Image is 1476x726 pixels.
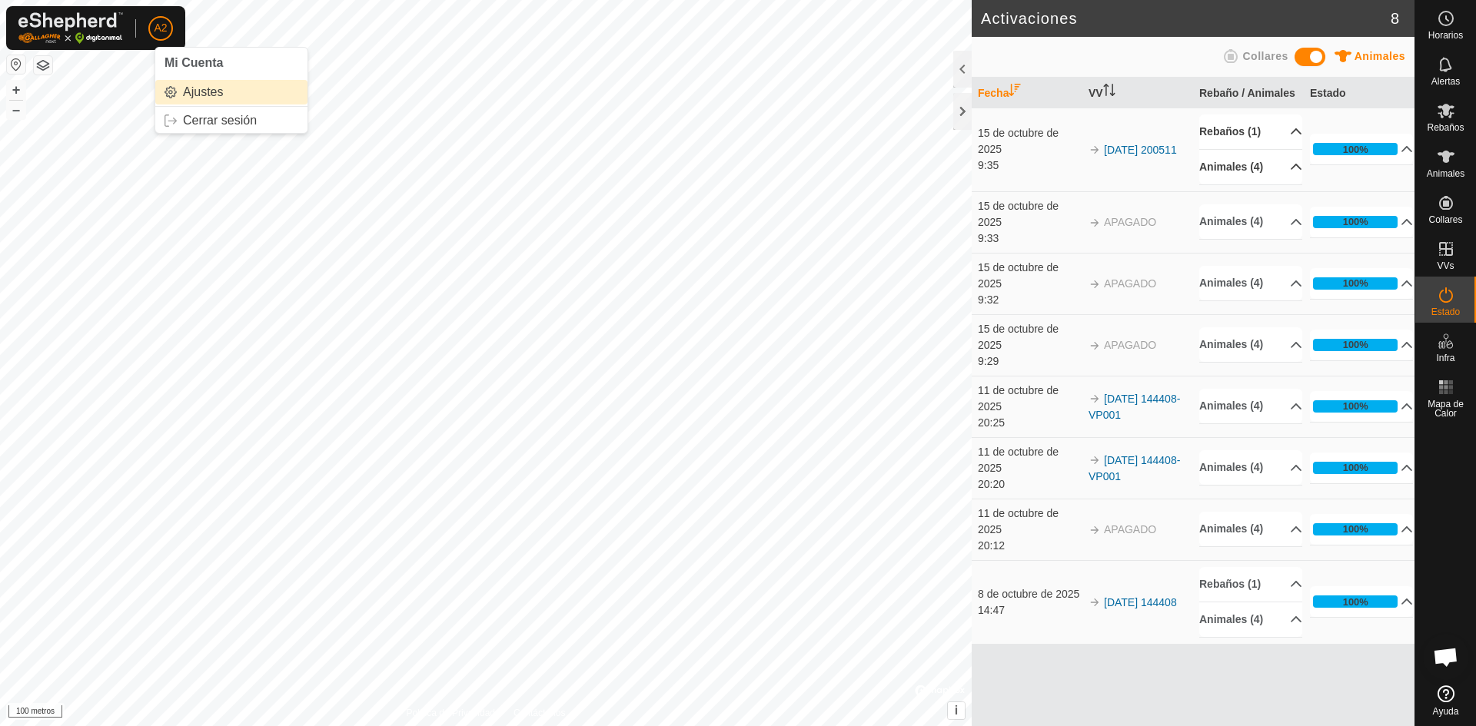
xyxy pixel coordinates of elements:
[978,200,1059,228] font: 15 de octubre de 2025
[1310,207,1413,237] p-accordion-header: 100%
[1343,400,1368,412] font: 100%
[1437,260,1454,271] font: VVs
[978,127,1059,155] font: 15 de octubre de 2025
[1199,522,1263,535] font: Animales (4)
[981,10,1077,27] font: Activaciones
[1089,217,1101,229] img: flecha
[1423,634,1469,680] div: Chat abierto
[1310,453,1413,483] p-accordion-header: 100%
[1199,125,1261,138] font: Rebaños (1)
[1199,204,1302,239] p-accordion-header: Animales (4)
[978,478,1005,490] font: 20:20
[1433,706,1459,717] font: Ayuda
[1089,144,1101,156] img: flecha
[7,101,25,119] button: –
[7,81,25,99] button: +
[948,702,965,719] button: i
[1313,339,1398,351] div: 100%
[978,293,999,306] font: 9:32
[1104,339,1156,351] font: APAGADO
[34,56,52,75] button: Capas del Mapa
[183,114,257,127] font: Cerrar sesión
[1310,330,1413,360] p-accordion-header: 100%
[1343,339,1368,350] font: 100%
[154,22,167,34] font: A2
[1310,586,1413,617] p-accordion-header: 100%
[1089,524,1101,536] img: flecha
[1199,512,1302,546] p-accordion-header: Animales (4)
[1310,268,1413,299] p-accordion-header: 100%
[1199,567,1302,602] p-accordion-header: Rebaños (1)
[7,55,25,74] button: Restablecer Mapa
[978,539,1005,552] font: 20:12
[1431,307,1460,317] font: Estado
[1199,266,1302,300] p-accordion-header: Animales (4)
[1313,595,1398,608] div: 100%
[978,87,1009,99] font: Fecha
[1427,168,1464,179] font: Animales
[1199,389,1302,423] p-accordion-header: Animales (4)
[1343,216,1368,227] font: 100%
[1104,277,1156,290] font: APAGADO
[1104,144,1177,156] a: [DATE] 200511
[1199,578,1261,590] font: Rebaños (1)
[1199,150,1302,184] p-accordion-header: Animales (4)
[1343,277,1368,289] font: 100%
[1104,596,1177,608] a: [DATE] 144408
[1355,50,1405,62] font: Animales
[1428,214,1462,225] font: Collares
[1242,50,1288,62] font: Collares
[1199,450,1302,485] p-accordion-header: Animales (4)
[978,507,1059,535] font: 11 de octubre de 2025
[978,159,999,171] font: 9:35
[1089,340,1101,352] img: flecha
[1313,400,1398,413] div: 100%
[978,323,1059,351] font: 15 de octubre de 2025
[12,81,21,98] font: +
[1310,134,1413,164] p-accordion-header: 100%
[978,604,1005,616] font: 14:47
[1343,596,1368,608] font: 100%
[155,108,307,133] a: Cerrar sesión
[1104,216,1156,228] font: APAGADO
[1199,215,1263,227] font: Animales (4)
[1089,596,1101,608] img: flecha
[978,232,999,244] font: 9:33
[514,706,565,720] a: Contáctenos
[12,101,20,118] font: –
[1415,679,1476,722] a: Ayuda
[1310,391,1413,422] p-accordion-header: 100%
[978,416,1005,429] font: 20:25
[1199,399,1263,412] font: Animales (4)
[1199,338,1263,350] font: Animales (4)
[407,706,495,720] a: Política de Privacidad
[1436,353,1454,363] font: Infra
[1199,613,1263,625] font: Animales (4)
[978,261,1059,290] font: 15 de octubre de 2025
[978,588,1079,600] font: 8 de octubre de 2025
[1313,143,1398,155] div: 100%
[183,85,223,98] font: Ajustes
[1199,161,1263,173] font: Animales (4)
[1428,399,1464,419] font: Mapa de Calor
[1431,76,1460,87] font: Alertas
[1089,454,1101,466] img: flecha
[1089,454,1180,482] a: [DATE] 144408-VP001
[155,80,307,104] a: Ajustes
[1199,327,1302,362] p-accordion-header: Animales (4)
[1104,523,1156,535] font: APAGADO
[1089,278,1101,290] img: flecha
[1313,523,1398,535] div: 100%
[1343,462,1368,473] font: 100%
[165,56,223,69] font: Mi Cuenta
[407,708,495,718] font: Política de Privacidad
[1313,277,1398,290] div: 100%
[1343,144,1368,155] font: 100%
[1428,30,1463,41] font: Horarios
[1310,514,1413,545] p-accordion-header: 100%
[1313,462,1398,474] div: 100%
